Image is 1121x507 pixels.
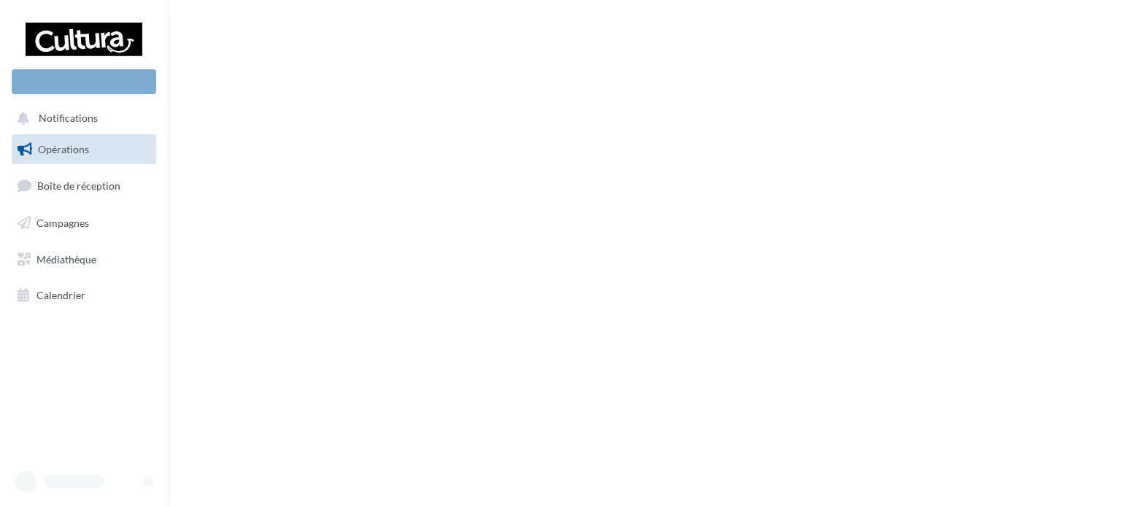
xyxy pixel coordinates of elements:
span: Médiathèque [36,252,96,265]
span: Opérations [38,143,89,155]
div: Nouvelle campagne [12,69,156,94]
span: Calendrier [36,289,85,301]
a: Opérations [9,134,159,165]
a: Médiathèque [9,244,159,275]
a: Calendrier [9,280,159,311]
a: Boîte de réception [9,170,159,201]
span: Campagnes [36,217,89,229]
span: Boîte de réception [37,179,120,192]
span: Notifications [39,112,98,125]
a: Campagnes [9,208,159,239]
